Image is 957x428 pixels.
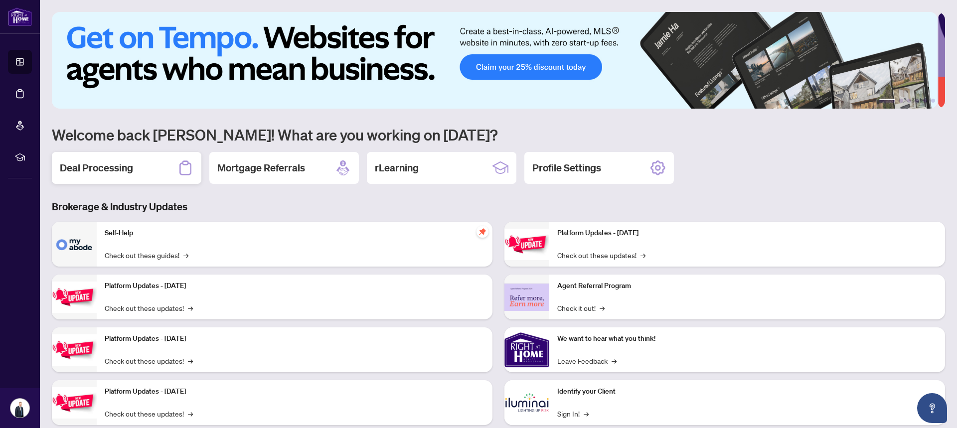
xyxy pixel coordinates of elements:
[557,408,589,419] a: Sign In!→
[188,408,193,419] span: →
[105,408,193,419] a: Check out these updates!→
[504,284,549,311] img: Agent Referral Program
[105,281,484,291] p: Platform Updates - [DATE]
[188,302,193,313] span: →
[915,99,919,103] button: 4
[183,250,188,261] span: →
[917,393,947,423] button: Open asap
[105,355,193,366] a: Check out these updates!→
[52,12,938,109] img: Slide 0
[52,125,945,144] h1: Welcome back [PERSON_NAME]! What are you working on [DATE]?
[907,99,911,103] button: 3
[899,99,903,103] button: 2
[52,222,97,267] img: Self-Help
[52,387,97,419] img: Platform Updates - July 8, 2025
[557,302,605,313] a: Check it out!→
[557,386,937,397] p: Identify your Client
[879,99,895,103] button: 1
[105,228,484,239] p: Self-Help
[105,386,484,397] p: Platform Updates - [DATE]
[600,302,605,313] span: →
[52,334,97,366] img: Platform Updates - July 21, 2025
[105,250,188,261] a: Check out these guides!→
[8,7,32,26] img: logo
[931,99,935,103] button: 6
[504,327,549,372] img: We want to hear what you think!
[504,229,549,260] img: Platform Updates - June 23, 2025
[188,355,193,366] span: →
[477,226,488,238] span: pushpin
[584,408,589,419] span: →
[60,161,133,175] h2: Deal Processing
[612,355,617,366] span: →
[105,333,484,344] p: Platform Updates - [DATE]
[557,250,645,261] a: Check out these updates!→
[557,333,937,344] p: We want to hear what you think!
[504,380,549,425] img: Identify your Client
[557,228,937,239] p: Platform Updates - [DATE]
[375,161,419,175] h2: rLearning
[10,399,29,418] img: Profile Icon
[557,355,617,366] a: Leave Feedback→
[532,161,601,175] h2: Profile Settings
[923,99,927,103] button: 5
[105,302,193,313] a: Check out these updates!→
[640,250,645,261] span: →
[52,282,97,313] img: Platform Updates - September 16, 2025
[557,281,937,291] p: Agent Referral Program
[217,161,305,175] h2: Mortgage Referrals
[52,200,945,214] h3: Brokerage & Industry Updates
